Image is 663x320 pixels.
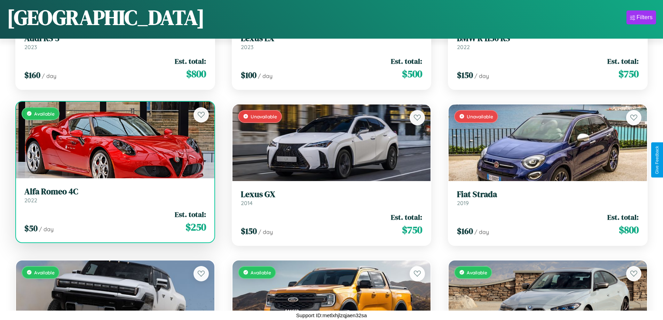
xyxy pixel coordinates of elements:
[186,67,206,81] span: $ 800
[241,33,423,44] h3: Lexus LX
[626,10,656,24] button: Filters
[251,270,271,275] span: Available
[457,189,639,206] a: Fiat Strada2019
[619,223,639,237] span: $ 800
[391,56,422,66] span: Est. total:
[457,33,639,50] a: BMW R 1150 RS2022
[457,200,469,206] span: 2019
[474,72,489,79] span: / day
[24,187,206,197] h3: Alfa Romeo 4C
[457,33,639,44] h3: BMW R 1150 RS
[39,226,54,233] span: / day
[24,33,206,44] h3: Audi RS 3
[457,69,473,81] span: $ 150
[24,197,37,204] span: 2022
[402,67,422,81] span: $ 500
[42,72,56,79] span: / day
[655,146,660,174] div: Give Feedback
[34,270,55,275] span: Available
[34,111,55,117] span: Available
[241,69,256,81] span: $ 100
[296,311,367,320] p: Support ID: metlxhjlzqjaen32sa
[7,3,205,32] h1: [GEOGRAPHIC_DATA]
[175,56,206,66] span: Est. total:
[24,187,206,204] a: Alfa Romeo 4C2022
[24,223,38,234] span: $ 50
[241,225,257,237] span: $ 150
[24,69,40,81] span: $ 160
[467,114,493,119] span: Unavailable
[607,212,639,222] span: Est. total:
[258,228,273,235] span: / day
[258,72,273,79] span: / day
[241,44,253,50] span: 2023
[457,44,470,50] span: 2022
[175,209,206,219] span: Est. total:
[457,189,639,200] h3: Fiat Strada
[241,33,423,50] a: Lexus LX2023
[241,189,423,200] h3: Lexus GX
[607,56,639,66] span: Est. total:
[241,200,253,206] span: 2014
[618,67,639,81] span: $ 750
[402,223,422,237] span: $ 750
[474,228,489,235] span: / day
[241,189,423,206] a: Lexus GX2014
[24,33,206,50] a: Audi RS 32023
[251,114,277,119] span: Unavailable
[186,220,206,234] span: $ 250
[457,225,473,237] span: $ 160
[391,212,422,222] span: Est. total:
[467,270,487,275] span: Available
[637,14,653,21] div: Filters
[24,44,37,50] span: 2023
